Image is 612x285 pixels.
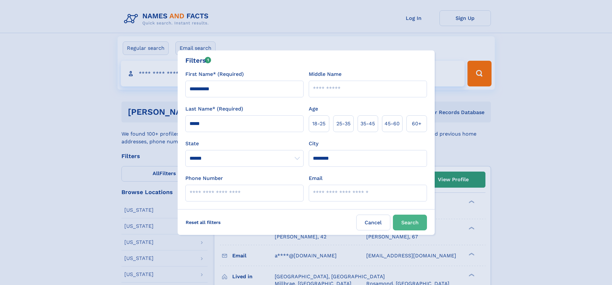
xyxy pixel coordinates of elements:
[309,140,318,147] label: City
[185,174,223,182] label: Phone Number
[360,120,375,128] span: 35‑45
[356,215,390,230] label: Cancel
[312,120,325,128] span: 18‑25
[182,215,225,230] label: Reset all filters
[309,105,318,113] label: Age
[385,120,400,128] span: 45‑60
[309,174,323,182] label: Email
[412,120,421,128] span: 60+
[185,105,243,113] label: Last Name* (Required)
[185,140,304,147] label: State
[393,215,427,230] button: Search
[309,70,341,78] label: Middle Name
[336,120,350,128] span: 25‑35
[185,56,211,65] div: Filters
[185,70,244,78] label: First Name* (Required)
